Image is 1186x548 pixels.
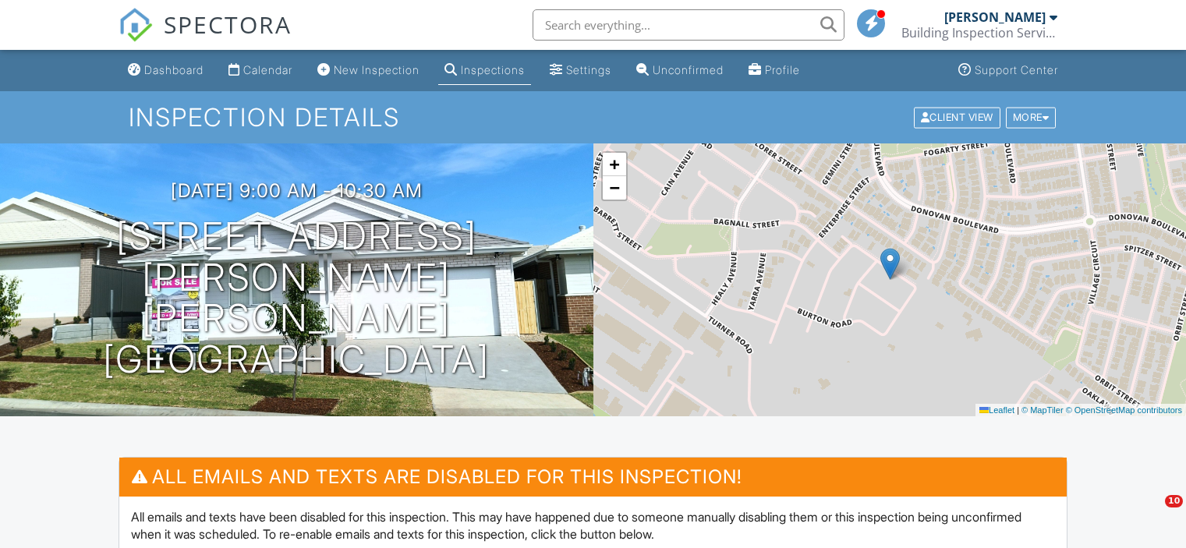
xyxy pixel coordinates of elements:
[1165,495,1183,507] span: 10
[653,63,724,76] div: Unconfirmed
[975,63,1058,76] div: Support Center
[912,111,1004,122] a: Client View
[311,56,426,85] a: New Inspection
[129,104,1057,131] h1: Inspection Details
[122,56,210,85] a: Dashboard
[914,107,1000,128] div: Client View
[880,248,900,280] img: Marker
[1021,405,1064,415] a: © MapTiler
[119,8,153,42] img: The Best Home Inspection Software - Spectora
[243,63,292,76] div: Calendar
[164,8,292,41] span: SPECTORA
[952,56,1064,85] a: Support Center
[979,405,1014,415] a: Leaflet
[25,216,568,380] h1: [STREET_ADDRESS][PERSON_NAME] [PERSON_NAME][GEOGRAPHIC_DATA]
[1017,405,1019,415] span: |
[533,9,844,41] input: Search everything...
[566,63,611,76] div: Settings
[461,63,525,76] div: Inspections
[144,63,204,76] div: Dashboard
[222,56,299,85] a: Calendar
[603,153,626,176] a: Zoom in
[438,56,531,85] a: Inspections
[334,63,420,76] div: New Inspection
[1133,495,1170,532] iframe: Intercom live chat
[119,458,1067,496] h3: All emails and texts are disabled for this inspection!
[1006,107,1057,128] div: More
[603,176,626,200] a: Zoom out
[171,180,423,201] h3: [DATE] 9:00 am - 10:30 am
[765,63,800,76] div: Profile
[131,508,1055,543] p: All emails and texts have been disabled for this inspection. This may have happened due to someon...
[630,56,730,85] a: Unconfirmed
[609,178,619,197] span: −
[1066,405,1182,415] a: © OpenStreetMap contributors
[119,21,292,54] a: SPECTORA
[944,9,1046,25] div: [PERSON_NAME]
[609,154,619,174] span: +
[742,56,806,85] a: Profile
[543,56,618,85] a: Settings
[901,25,1057,41] div: Building Inspection Services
